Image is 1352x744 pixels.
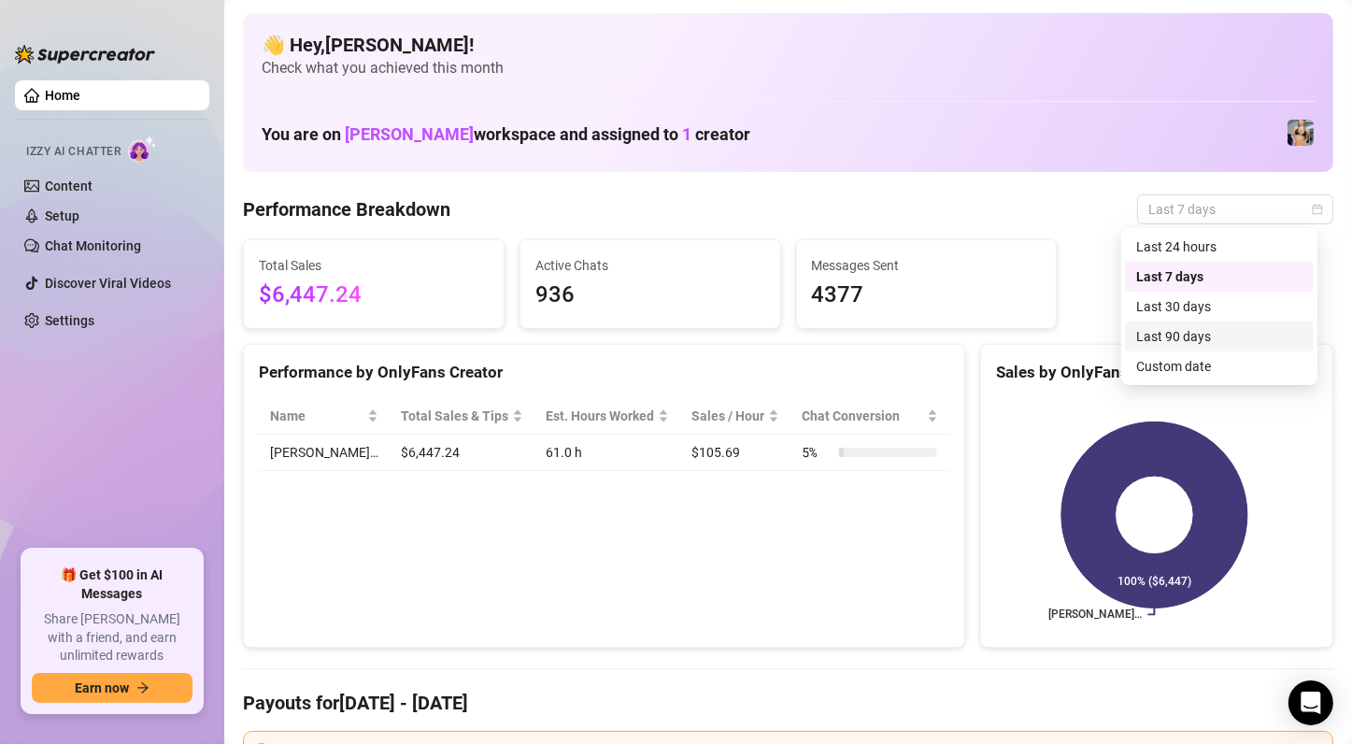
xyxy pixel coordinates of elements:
[243,690,1333,716] h4: Payouts for [DATE] - [DATE]
[259,360,949,385] div: Performance by OnlyFans Creator
[1125,292,1314,322] div: Last 30 days
[802,442,832,463] span: 5 %
[259,435,390,471] td: [PERSON_NAME]…
[45,179,93,193] a: Content
[535,278,765,313] span: 936
[1312,204,1323,215] span: calendar
[680,398,790,435] th: Sales / Hour
[802,406,922,426] span: Chat Conversion
[136,681,149,694] span: arrow-right
[546,406,654,426] div: Est. Hours Worked
[1288,120,1314,146] img: Veronica
[1148,195,1322,223] span: Last 7 days
[1125,351,1314,381] div: Custom date
[1288,680,1333,725] div: Open Intercom Messenger
[535,255,765,276] span: Active Chats
[32,566,192,603] span: 🎁 Get $100 in AI Messages
[32,673,192,703] button: Earn nowarrow-right
[270,406,363,426] span: Name
[45,208,79,223] a: Setup
[45,276,171,291] a: Discover Viral Videos
[243,196,450,222] h4: Performance Breakdown
[1136,326,1302,347] div: Last 90 days
[691,406,764,426] span: Sales / Hour
[390,398,534,435] th: Total Sales & Tips
[1136,266,1302,287] div: Last 7 days
[15,45,155,64] img: logo-BBDzfeDw.svg
[259,255,489,276] span: Total Sales
[790,398,948,435] th: Chat Conversion
[262,32,1315,58] h4: 👋 Hey, [PERSON_NAME] !
[534,435,680,471] td: 61.0 h
[812,278,1042,313] span: 4377
[682,124,691,144] span: 1
[26,143,121,161] span: Izzy AI Chatter
[45,238,141,253] a: Chat Monitoring
[401,406,508,426] span: Total Sales & Tips
[262,58,1315,79] span: Check what you achieved this month
[390,435,534,471] td: $6,447.24
[1136,296,1302,317] div: Last 30 days
[812,255,1042,276] span: Messages Sent
[1125,322,1314,351] div: Last 90 days
[45,313,94,328] a: Settings
[259,398,390,435] th: Name
[1048,608,1142,622] text: [PERSON_NAME]…
[345,124,474,144] span: [PERSON_NAME]
[1136,236,1302,257] div: Last 24 hours
[128,136,157,163] img: AI Chatter
[680,435,790,471] td: $105.69
[259,278,489,313] span: $6,447.24
[45,88,80,103] a: Home
[32,610,192,665] span: Share [PERSON_NAME] with a friend, and earn unlimited rewards
[996,360,1317,385] div: Sales by OnlyFans Creator
[75,680,129,695] span: Earn now
[1125,262,1314,292] div: Last 7 days
[1125,232,1314,262] div: Last 24 hours
[262,124,750,145] h1: You are on workspace and assigned to creator
[1136,356,1302,377] div: Custom date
